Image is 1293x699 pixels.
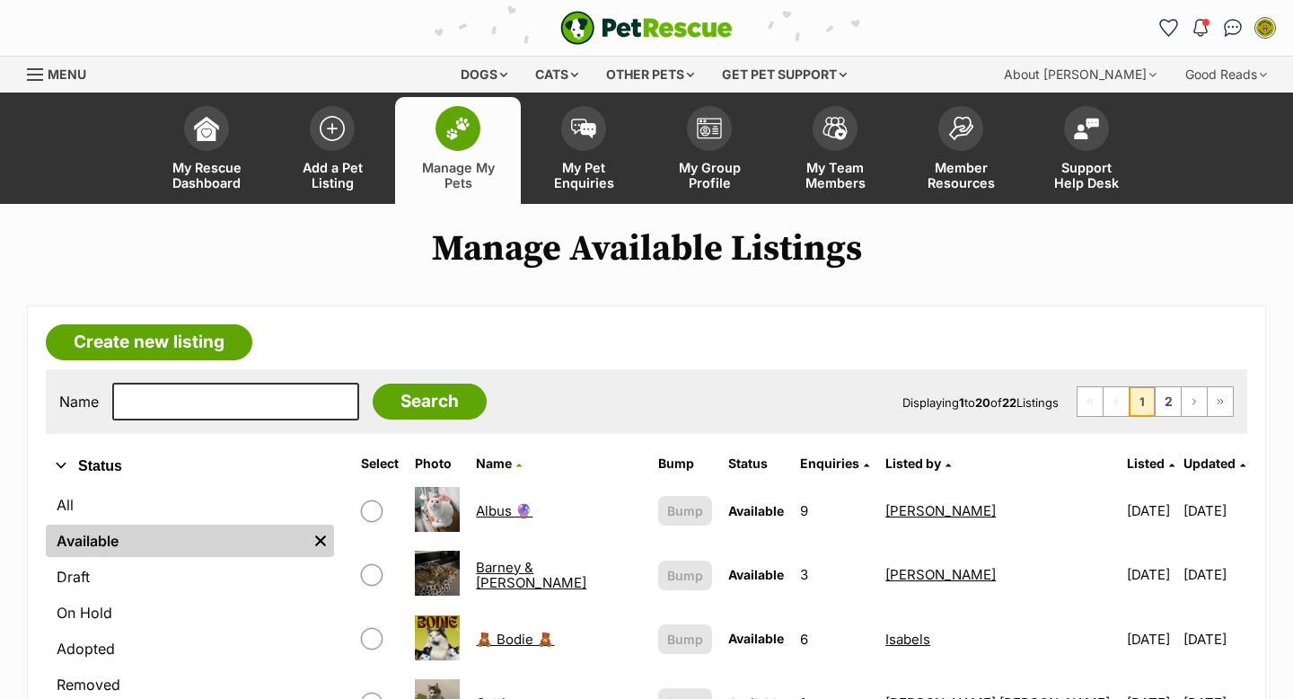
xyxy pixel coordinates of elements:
a: Support Help Desk [1024,97,1149,204]
ul: Account quick links [1154,13,1280,42]
img: 🧸 Bodie 🧸 [415,615,460,660]
th: Status [721,449,791,478]
td: [DATE] [1120,544,1182,606]
span: Listed by [885,456,941,471]
span: Updated [1183,456,1236,471]
span: First page [1077,387,1103,416]
span: Bump [667,501,703,520]
td: [DATE] [1183,608,1245,670]
a: Conversations [1218,13,1247,42]
img: pet-enquiries-icon-7e3ad2cf08bfb03b45e93fb7055b45f3efa6380592205ae92323e6603595dc1f.svg [571,119,596,138]
span: Available [728,567,784,582]
strong: 1 [959,395,964,410]
img: notifications-46538b983faf8c2785f20acdc204bb7945ddae34d4c08c2a6579f10ce5e182be.svg [1193,19,1208,37]
td: 9 [793,480,876,542]
img: Isabels profile pic [1256,19,1274,37]
img: help-desk-icon-fdf02630f3aa405de69fd3d07c3f3aa587a6932b1a1747fa1d2bba05be0121f9.svg [1074,118,1099,139]
span: Page 1 [1130,387,1155,416]
td: 3 [793,544,876,606]
span: Manage My Pets [418,160,498,190]
span: Listed [1127,456,1165,471]
button: My account [1251,13,1280,42]
a: 🧸 Bodie 🧸 [476,631,554,648]
a: [PERSON_NAME] [885,566,996,583]
a: Listed [1127,456,1174,471]
button: Bump [658,624,712,654]
input: Search [373,384,487,420]
span: My Group Profile [669,160,750,190]
button: Bump [658,561,712,590]
a: Albus 🔮 [476,502,532,519]
td: [DATE] [1183,544,1245,606]
a: My Group Profile [646,97,772,204]
a: My Rescue Dashboard [144,97,269,204]
div: Good Reads [1173,57,1280,93]
a: On Hold [46,597,334,629]
span: Available [728,503,784,518]
div: Other pets [594,57,707,93]
a: Last page [1208,387,1233,416]
a: Barney & [PERSON_NAME] [476,559,586,591]
div: Get pet support [709,57,859,93]
button: Bump [658,496,712,526]
a: Remove filter [307,525,334,557]
img: group-profile-icon-3fa3cf56718a62981997c0bc7e787c4b2cf8bcc04b72c1350f741eb67cf2f40e.svg [697,118,722,139]
a: Manage My Pets [395,97,521,204]
span: Displaying to of Listings [902,395,1059,410]
div: Dogs [448,57,520,93]
a: Favourites [1154,13,1183,42]
th: Select [354,449,406,478]
a: Adopted [46,633,334,665]
td: [DATE] [1183,480,1245,542]
span: Menu [48,66,86,82]
a: Enquiries [800,456,869,471]
strong: 22 [1002,395,1016,410]
label: Name [59,394,99,410]
img: chat-41dd97257d64d25036548639549fe6c8038ab92f7586957e7f3b1b290dea8141.svg [1224,19,1243,37]
a: All [46,489,334,521]
button: Status [46,455,334,478]
a: Listed by [885,456,951,471]
span: translation missing: en.admin.listings.index.attributes.enquiries [800,456,859,471]
img: dashboard-icon-eb2f2d2d3e046f16d808141f083e7271f6b2e854fb5c12c21221c1fb7104beca.svg [194,116,219,141]
span: Available [728,631,784,646]
span: Member Resources [920,160,1001,190]
span: Bump [667,630,703,649]
span: My Rescue Dashboard [166,160,247,190]
img: member-resources-icon-8e73f808a243e03378d46382f2149f9095a855e16c252ad45f914b54edf8863c.svg [948,116,973,140]
a: PetRescue [560,11,733,45]
a: Create new listing [46,324,252,360]
th: Bump [651,449,719,478]
strong: 20 [975,395,990,410]
img: logo-e224e6f780fb5917bec1dbf3a21bbac754714ae5b6737aabdf751b685950b380.svg [560,11,733,45]
a: Available [46,525,307,557]
img: add-pet-listing-icon-0afa8454b4691262ce3f59096e99ab1cd57d4a30225e0717b998d2c9b9846f56.svg [320,116,345,141]
a: Member Resources [898,97,1024,204]
span: Add a Pet Listing [292,160,373,190]
span: My Pet Enquiries [543,160,624,190]
a: Draft [46,561,334,593]
th: Photo [408,449,467,478]
a: Name [476,456,522,471]
span: Support Help Desk [1046,160,1127,190]
button: Notifications [1186,13,1215,42]
a: My Team Members [772,97,898,204]
nav: Pagination [1077,386,1234,417]
a: Menu [27,57,99,89]
a: Add a Pet Listing [269,97,395,204]
a: My Pet Enquiries [521,97,646,204]
a: Isabels [885,631,930,648]
span: Name [476,456,512,471]
td: [DATE] [1120,608,1182,670]
span: Previous page [1104,387,1129,416]
img: team-members-icon-5396bd8760b3fe7c0b43da4ab00e1e3bb1a5d9ba89233759b79545d2d3fc5d0d.svg [822,117,848,140]
span: Bump [667,566,703,585]
a: [PERSON_NAME] [885,502,996,519]
span: My Team Members [795,160,875,190]
a: Page 2 [1156,387,1181,416]
a: Updated [1183,456,1245,471]
td: 6 [793,608,876,670]
img: manage-my-pets-icon-02211641906a0b7f246fdf0571729dbe1e7629f14944591b6c1af311fb30b64b.svg [445,117,471,140]
div: About [PERSON_NAME] [991,57,1169,93]
div: Cats [523,57,591,93]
